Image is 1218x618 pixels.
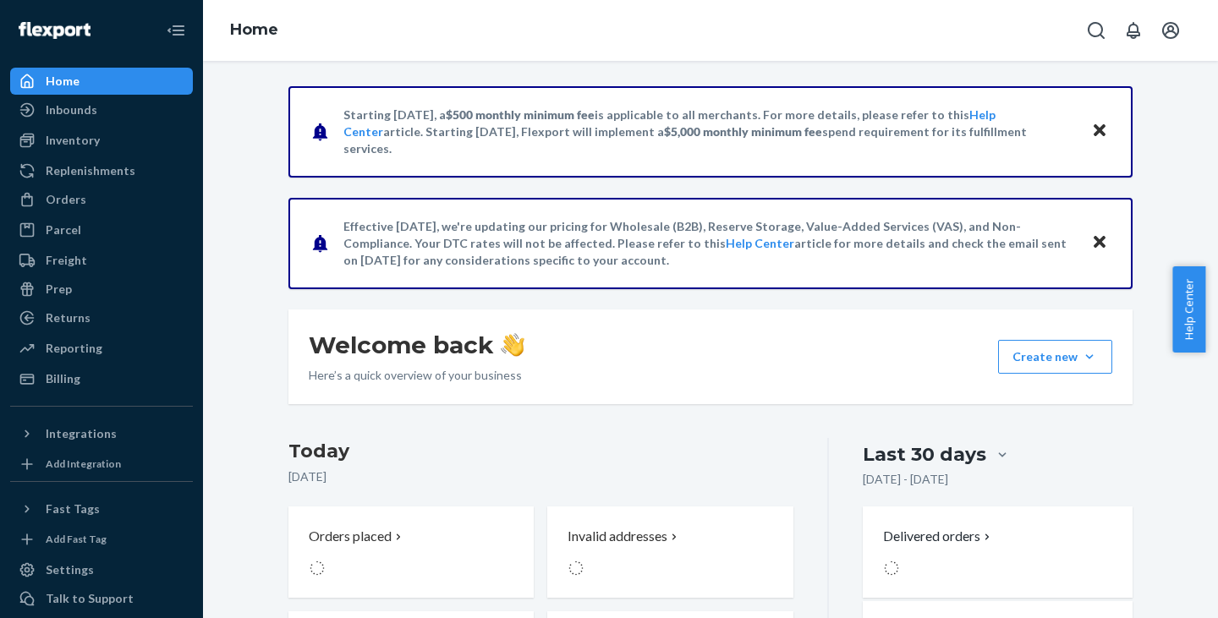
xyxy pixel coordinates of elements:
[863,471,948,488] p: [DATE] - [DATE]
[501,333,524,357] img: hand-wave emoji
[46,457,121,471] div: Add Integration
[863,441,986,468] div: Last 30 days
[446,107,595,122] span: $500 monthly minimum fee
[46,425,117,442] div: Integrations
[46,370,80,387] div: Billing
[46,73,80,90] div: Home
[1154,14,1188,47] button: Open account menu
[309,527,392,546] p: Orders placed
[46,191,86,208] div: Orders
[46,590,134,607] div: Talk to Support
[10,556,193,583] a: Settings
[10,247,193,274] a: Freight
[46,561,94,578] div: Settings
[46,281,72,298] div: Prep
[664,124,822,139] span: $5,000 monthly minimum fee
[46,221,81,238] div: Parcel
[309,367,524,384] p: Here’s a quick overview of your business
[10,276,193,303] a: Prep
[10,216,193,243] a: Parcel
[46,101,97,118] div: Inbounds
[998,340,1112,374] button: Create new
[547,506,793,598] button: Invalid addresses
[10,495,193,522] button: Fast Tags
[883,527,994,546] button: Delivered orders
[288,506,534,598] button: Orders placed
[10,186,193,213] a: Orders
[10,454,193,474] a: Add Integration
[726,236,794,250] a: Help Center
[10,96,193,123] a: Inbounds
[19,22,91,39] img: Flexport logo
[230,20,278,39] a: Home
[1089,119,1111,144] button: Close
[159,14,193,47] button: Close Navigation
[46,500,100,517] div: Fast Tags
[1079,14,1113,47] button: Open Search Box
[46,252,87,269] div: Freight
[1089,231,1111,255] button: Close
[10,68,193,95] a: Home
[288,468,793,485] p: [DATE]
[10,127,193,154] a: Inventory
[46,132,100,149] div: Inventory
[46,162,135,179] div: Replenishments
[217,6,292,55] ol: breadcrumbs
[10,365,193,392] a: Billing
[10,304,193,331] a: Returns
[10,529,193,550] a: Add Fast Tag
[10,157,193,184] a: Replenishments
[10,335,193,362] a: Reporting
[309,330,524,360] h1: Welcome back
[10,420,193,447] button: Integrations
[1116,14,1150,47] button: Open notifications
[343,218,1075,269] p: Effective [DATE], we're updating our pricing for Wholesale (B2B), Reserve Storage, Value-Added Se...
[568,527,667,546] p: Invalid addresses
[343,107,1075,157] p: Starting [DATE], a is applicable to all merchants. For more details, please refer to this article...
[1172,266,1205,353] button: Help Center
[10,585,193,612] button: Talk to Support
[288,438,793,465] h3: Today
[46,309,91,326] div: Returns
[46,532,107,546] div: Add Fast Tag
[46,340,102,357] div: Reporting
